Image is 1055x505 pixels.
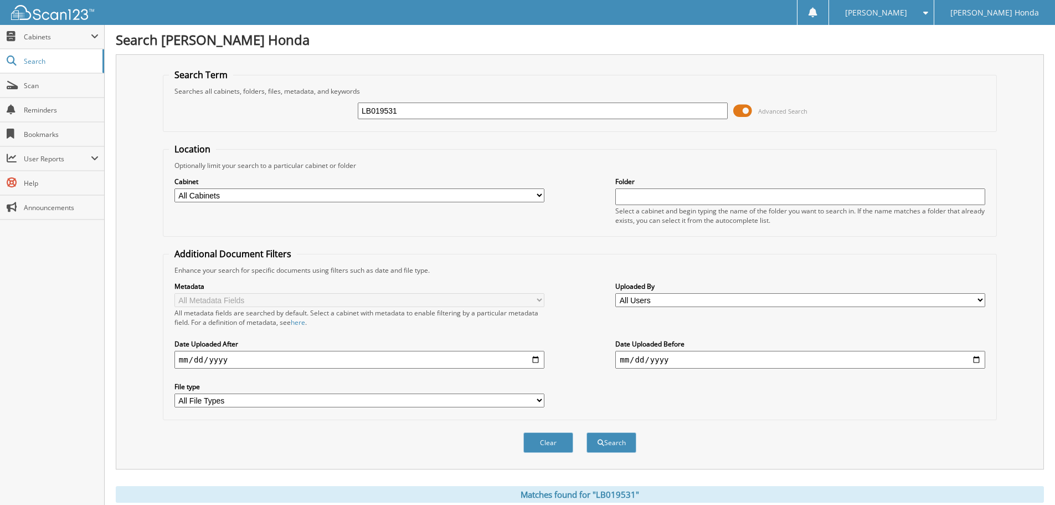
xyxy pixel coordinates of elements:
[24,130,99,139] span: Bookmarks
[615,206,985,225] div: Select a cabinet and begin typing the name of the folder you want to search in. If the name match...
[24,81,99,90] span: Scan
[24,32,91,42] span: Cabinets
[174,282,544,291] label: Metadata
[615,177,985,186] label: Folder
[169,248,297,260] legend: Additional Document Filters
[169,266,991,275] div: Enhance your search for specific documents using filters such as date and file type.
[174,177,544,186] label: Cabinet
[169,69,233,81] legend: Search Term
[586,432,636,453] button: Search
[1000,452,1055,505] iframe: Chat Widget
[24,105,99,115] span: Reminders
[615,339,985,349] label: Date Uploaded Before
[758,107,807,115] span: Advanced Search
[174,308,544,327] div: All metadata fields are searched by default. Select a cabinet with metadata to enable filtering b...
[169,86,991,96] div: Searches all cabinets, folders, files, metadata, and keywords
[174,339,544,349] label: Date Uploaded After
[615,282,985,291] label: Uploaded By
[845,9,907,16] span: [PERSON_NAME]
[24,57,97,66] span: Search
[174,351,544,369] input: start
[169,143,216,155] legend: Location
[615,351,985,369] input: end
[523,432,573,453] button: Clear
[116,30,1044,49] h1: Search [PERSON_NAME] Honda
[116,486,1044,503] div: Matches found for "LB019531"
[169,161,991,170] div: Optionally limit your search to a particular cabinet or folder
[174,382,544,391] label: File type
[291,318,305,327] a: here
[24,178,99,188] span: Help
[24,203,99,212] span: Announcements
[11,5,94,20] img: scan123-logo-white.svg
[24,154,91,164] span: User Reports
[950,9,1039,16] span: [PERSON_NAME] Honda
